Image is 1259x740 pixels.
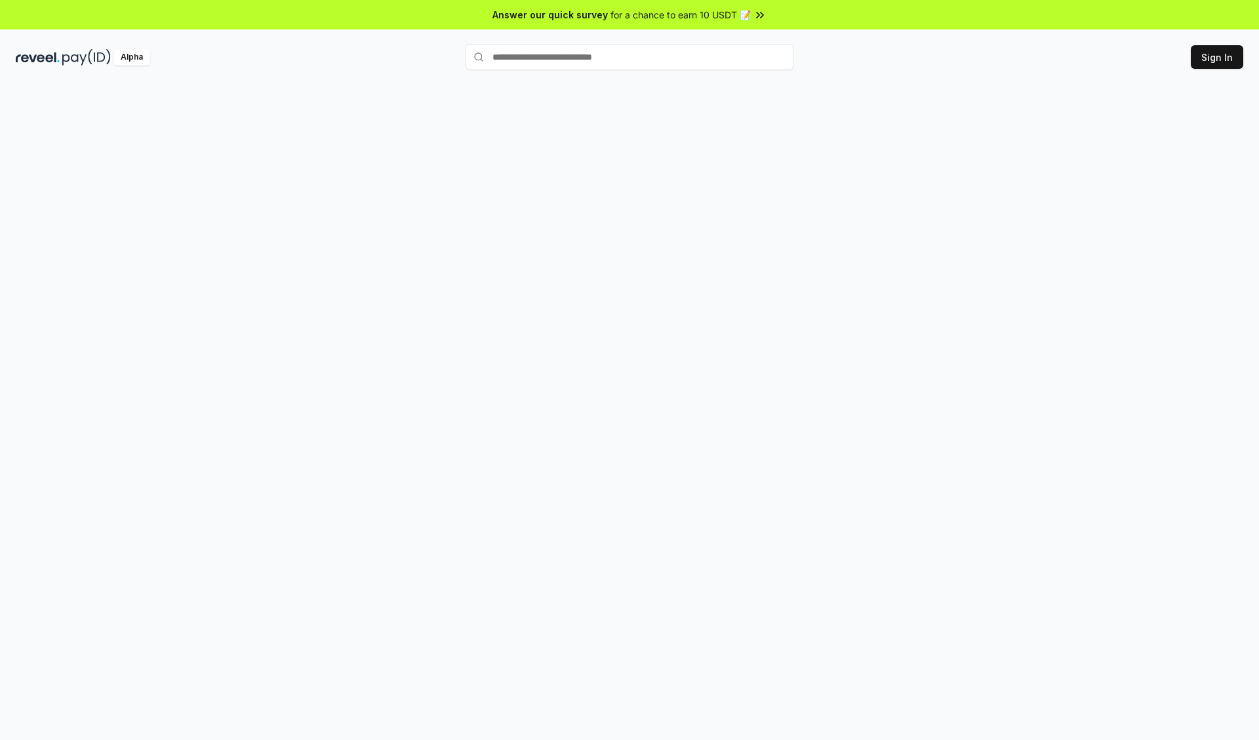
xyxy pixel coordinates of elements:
img: reveel_dark [16,49,60,66]
span: for a chance to earn 10 USDT 📝 [610,8,751,22]
div: Alpha [113,49,150,66]
button: Sign In [1191,45,1243,69]
img: pay_id [62,49,111,66]
span: Answer our quick survey [492,8,608,22]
